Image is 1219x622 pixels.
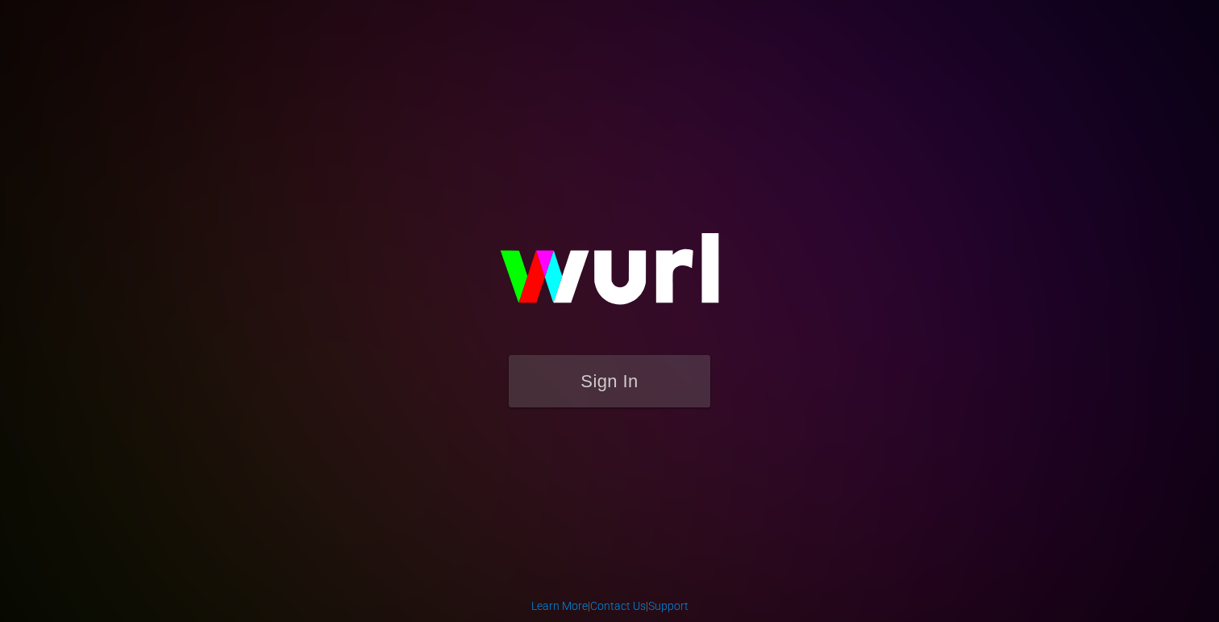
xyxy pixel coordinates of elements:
[590,599,646,612] a: Contact Us
[509,355,710,407] button: Sign In
[531,598,689,614] div: | |
[448,198,771,355] img: wurl-logo-on-black-223613ac3d8ba8fe6dc639794a292ebdb59501304c7dfd60c99c58986ef67473.svg
[648,599,689,612] a: Support
[531,599,588,612] a: Learn More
